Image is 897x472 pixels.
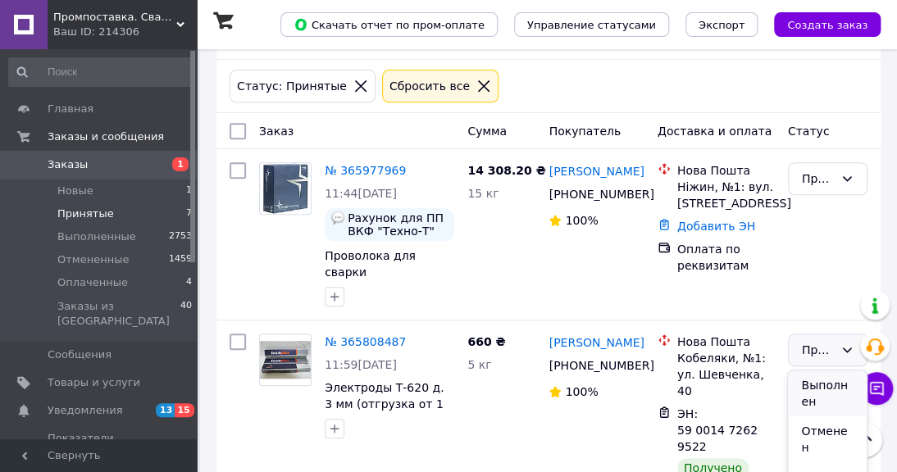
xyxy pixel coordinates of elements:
[180,299,192,329] span: 40
[325,381,444,427] a: Электроды Т-620 д. 3 мм (отгрузка от 1 упаковки- 5кг)
[545,183,634,206] div: [PHONE_NUMBER]
[53,10,176,25] span: Промпоставка. Сварочные материалы и оборудование в Украине
[325,187,397,200] span: 11:44[DATE]
[788,416,866,462] li: Отменен
[860,372,893,405] button: Чат с покупателем
[787,19,867,31] span: Создать заказ
[186,275,192,290] span: 4
[699,19,744,31] span: Экспорт
[386,77,473,95] div: Сбросить все
[48,375,140,390] span: Товары и услуги
[48,431,152,461] span: Показатели работы компании
[169,252,192,267] span: 1459
[8,57,194,87] input: Поиск
[677,241,775,274] div: Оплата по реквизитам
[802,341,834,359] div: Принят
[325,164,406,177] a: № 365977969
[259,125,294,138] span: Заказ
[48,347,112,362] span: Сообщения
[549,125,621,138] span: Покупатель
[48,403,122,418] span: Уведомления
[348,211,448,238] span: Рахунок для ПП ВКФ "Техно-Т" (єдрпоу 30941828).
[467,335,505,348] span: 660 ₴
[57,299,180,329] span: Заказы из [GEOGRAPHIC_DATA]
[186,206,192,221] span: 7
[677,334,775,350] div: Нова Пошта
[186,184,192,198] span: 1
[677,220,755,233] a: Добавить ЭН
[48,129,164,144] span: Заказы и сообщения
[57,252,129,267] span: Отмененные
[549,163,644,179] a: [PERSON_NAME]
[758,17,881,30] a: Создать заказ
[294,17,485,32] span: Скачать отчет по пром-оплате
[677,350,775,399] div: Кобеляки, №1: ул. Шевченка, 40
[325,335,406,348] a: № 365808487
[325,358,397,371] span: 11:59[DATE]
[774,12,881,37] button: Создать заказ
[545,354,634,377] div: [PHONE_NUMBER]
[260,163,311,214] img: Фото товару
[331,211,344,225] img: :speech_balloon:
[467,358,491,371] span: 5 кг
[259,162,312,215] a: Фото товару
[57,206,114,221] span: Принятые
[169,229,192,244] span: 2753
[53,25,197,39] div: Ваш ID: 214306
[280,12,498,37] button: Скачать отчет по пром-оплате
[467,187,499,200] span: 15 кг
[677,162,775,179] div: Нова Пошта
[677,407,761,453] span: ЭН: 59 0014 7262 9522
[677,179,775,211] div: Ніжин, №1: вул. [STREET_ADDRESS]
[802,170,834,188] div: Принят
[658,125,772,138] span: Доставка и оплата
[549,334,644,351] a: [PERSON_NAME]
[156,403,175,417] span: 13
[175,403,194,417] span: 15
[48,157,88,172] span: Заказы
[565,214,598,227] span: 100%
[260,341,311,379] img: Фото товару
[514,12,669,37] button: Управление статусами
[57,184,93,198] span: Новые
[467,125,507,138] span: Сумма
[57,275,128,290] span: Оплаченные
[234,77,350,95] div: Статус: Принятые
[527,19,656,31] span: Управление статусами
[788,125,830,138] span: Статус
[467,164,545,177] span: 14 308.20 ₴
[172,157,189,171] span: 1
[788,370,866,416] li: Выполнен
[259,334,312,386] a: Фото товару
[325,249,448,328] a: Проволока для cварки алюминиевых бронз BERCOWELD A 8 д.1,2мм
[565,385,598,398] span: 100%
[48,102,93,116] span: Главная
[57,229,136,244] span: Выполненные
[685,12,758,37] button: Экспорт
